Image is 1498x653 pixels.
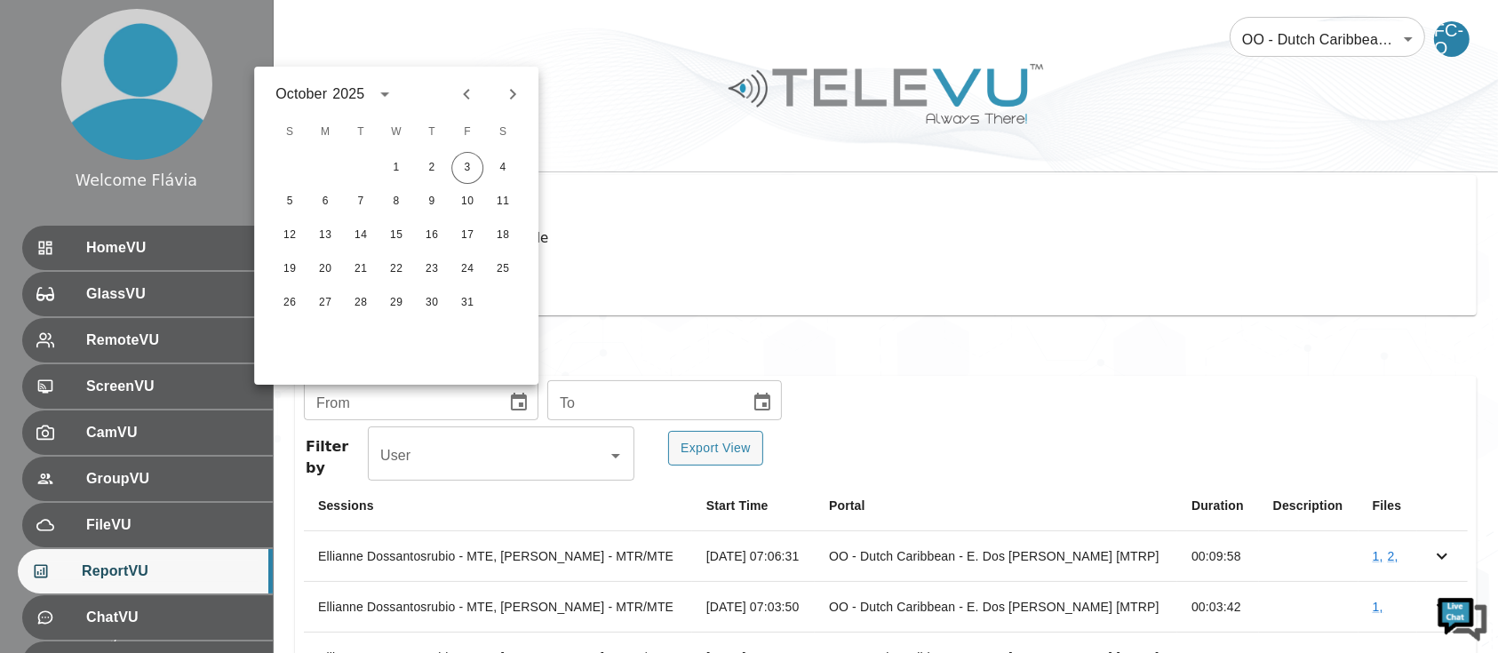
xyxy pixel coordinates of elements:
button: Oct 12, 2025 [274,219,306,251]
button: Next month [498,79,528,109]
button: Oct 29, 2025 [380,287,412,319]
span: S [274,115,306,150]
button: Oct 16, 2025 [416,219,448,251]
a: 2, [1388,549,1398,563]
th: Start Time [692,481,815,531]
th: Files [1359,481,1468,531]
button: Open [603,443,628,468]
div: HomeVU [22,226,273,270]
td: [DATE] 07:03:50 [692,582,815,633]
button: Oct 26, 2025 [274,287,306,319]
th: Sessions [304,481,692,531]
td: [DATE] 07:06:31 [692,531,815,582]
button: Oct 4, 2025 [487,152,519,184]
span: S [487,115,519,150]
button: Oct 3, 2025 [451,152,483,184]
a: 1, [1373,549,1383,563]
span: RemoteVU [86,330,259,351]
div: Welcome Flávia [76,169,197,192]
button: Export View [668,431,763,466]
div: FC-O [1434,21,1470,57]
img: Chat Widget [1436,591,1489,644]
button: Oct 24, 2025 [451,253,483,285]
button: Oct 17, 2025 [451,219,483,251]
button: Oct 27, 2025 [309,287,341,319]
button: Oct 13, 2025 [309,219,341,251]
button: Oct 9, 2025 [416,186,448,218]
button: Oct 6, 2025 [309,186,341,218]
button: Oct 14, 2025 [345,219,377,251]
th: Portal [815,481,1177,531]
div: October [275,84,327,105]
button: Choose date [501,385,537,420]
span: CamVU [86,422,259,443]
span: M [309,115,341,150]
img: profile.png [61,9,212,160]
p: Calls this month : Not Available [348,228,1423,249]
div: RemoteVU [22,318,273,362]
input: mm/dd/yyyy [304,385,494,420]
button: Oct 30, 2025 [416,287,448,319]
button: Oct 23, 2025 [416,253,448,285]
button: Oct 1, 2025 [380,152,412,184]
div: ReportVU [18,549,273,593]
th: Description [1259,481,1359,531]
span: HomeVU [86,237,259,259]
button: Oct 31, 2025 [451,287,483,319]
button: calendar view is open, switch to year view [370,79,400,109]
td: OO - Dutch Caribbean - E. Dos [PERSON_NAME] [MTRP] [815,531,1177,582]
a: 1, [1373,600,1383,614]
button: Choose date [745,385,780,420]
span: F [451,115,483,150]
span: Filter by [306,431,368,481]
span: FileVU [86,514,259,536]
div: OO - Dutch Caribbean - E. Dos [PERSON_NAME] [MTRP] [1230,14,1425,64]
td: 00:03:42 [1177,582,1259,633]
button: Oct 2, 2025 [416,152,448,184]
div: GroupVU [22,457,273,501]
div: ScreenVU [22,364,273,409]
span: ChatVU [86,607,259,628]
input: mm/dd/yyyy [547,385,737,420]
div: GlassVU [22,272,273,316]
button: Oct 5, 2025 [274,186,306,218]
button: Oct 8, 2025 [380,186,412,218]
button: Oct 10, 2025 [451,186,483,218]
span: T [416,115,448,150]
th: Ellianne Dossantosrubio - MTE, [PERSON_NAME] - MTR/MTE [304,531,692,582]
span: GroupVU [86,468,259,490]
div: FileVU [22,503,273,547]
button: Oct 18, 2025 [487,219,519,251]
button: Oct 21, 2025 [345,253,377,285]
span: ReportVU [82,561,259,582]
span: ScreenVU [86,376,259,397]
div: 2025 [332,84,364,105]
button: Oct 7, 2025 [345,186,377,218]
button: Oct 28, 2025 [345,287,377,319]
th: Ellianne Dossantosrubio - MTE, [PERSON_NAME] - MTR/MTE [304,582,692,633]
th: Duration [1177,481,1259,531]
div: CamVU [22,410,273,455]
span: W [380,115,412,150]
td: 00:09:58 [1177,531,1259,582]
button: Oct 22, 2025 [380,253,412,285]
td: OO - Dutch Caribbean - E. Dos [PERSON_NAME] [MTRP] [815,582,1177,633]
button: Oct 19, 2025 [274,253,306,285]
span: T [345,115,377,150]
button: Previous month [451,79,482,109]
button: Oct 25, 2025 [487,253,519,285]
div: ChatVU [22,595,273,640]
button: Oct 20, 2025 [309,253,341,285]
button: Oct 15, 2025 [380,219,412,251]
span: GlassVU [86,283,259,305]
button: Oct 11, 2025 [487,186,519,218]
img: Logo [726,57,1046,131]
